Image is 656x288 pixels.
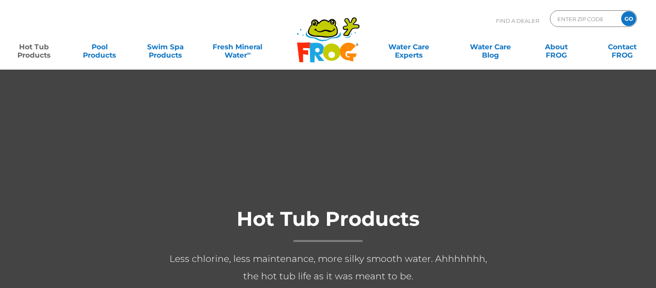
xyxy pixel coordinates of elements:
[465,39,516,55] a: Water CareBlog
[557,13,612,25] input: Zip Code Form
[247,50,251,56] sup: ∞
[140,39,191,55] a: Swim SpaProducts
[496,10,539,31] p: Find A Dealer
[8,39,59,55] a: Hot TubProducts
[206,39,269,55] a: Fresh MineralWater∞
[162,208,494,242] h1: Hot Tub Products
[74,39,125,55] a: PoolProducts
[531,39,582,55] a: AboutFROG
[621,11,636,26] input: GO
[597,39,648,55] a: ContactFROG
[367,39,450,55] a: Water CareExperts
[162,250,494,285] p: Less chlorine, less maintenance, more silky smooth water. Ahhhhhhh, the hot tub life as it was me...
